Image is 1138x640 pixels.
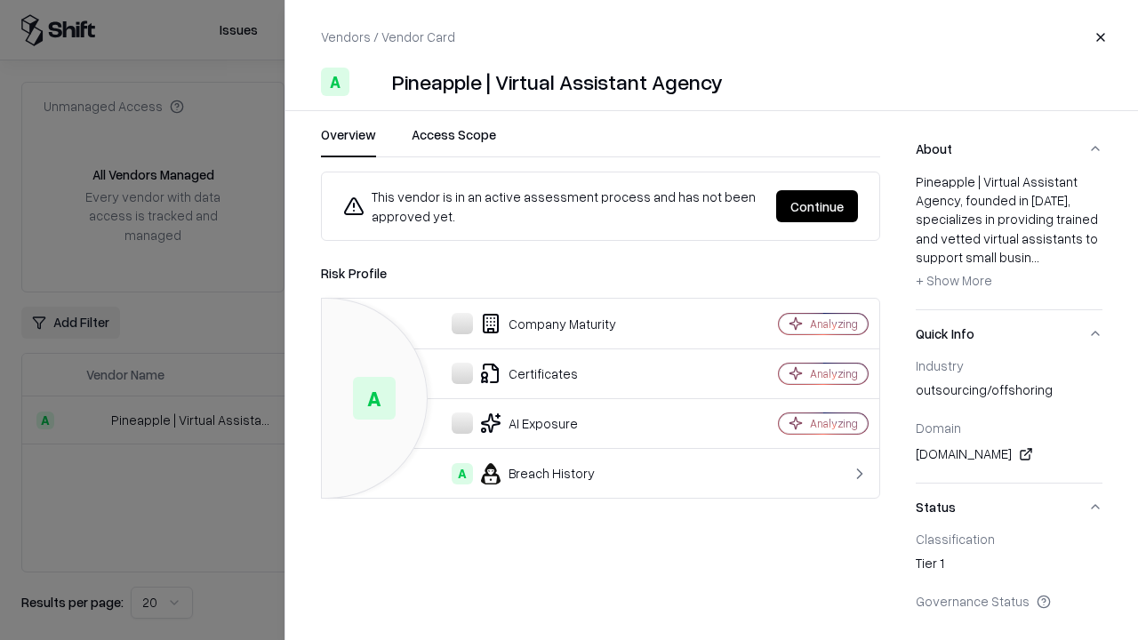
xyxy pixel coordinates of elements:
button: Overview [321,125,376,157]
div: A [353,377,396,420]
button: Quick Info [916,310,1102,357]
div: About [916,172,1102,309]
div: A [452,463,473,484]
button: Continue [776,190,858,222]
div: A [321,68,349,96]
div: [DOMAIN_NAME] [916,444,1102,465]
div: Pineapple | Virtual Assistant Agency [392,68,723,96]
button: + Show More [916,267,992,295]
img: Pineapple | Virtual Assistant Agency [357,68,385,96]
button: About [916,125,1102,172]
div: Analyzing [810,316,858,332]
span: ... [1031,249,1039,265]
span: + Show More [916,272,992,288]
div: Governance Status [916,593,1102,609]
div: AI Exposure [336,412,717,434]
div: Pineapple | Virtual Assistant Agency, founded in [DATE], specializes in providing trained and vet... [916,172,1102,295]
div: Tier 1 [916,554,1102,579]
div: Analyzing [810,416,858,431]
div: Analyzing [810,366,858,381]
button: Access Scope [412,125,496,157]
div: outsourcing/offshoring [916,380,1102,405]
div: This vendor is in an active assessment process and has not been approved yet. [343,187,762,226]
div: Company Maturity [336,313,717,334]
div: Risk Profile [321,262,880,284]
div: Certificates [336,363,717,384]
button: Status [916,484,1102,531]
div: Industry [916,357,1102,373]
div: Domain [916,420,1102,436]
p: Vendors / Vendor Card [321,28,455,46]
div: Classification [916,531,1102,547]
div: Quick Info [916,357,1102,483]
div: Breach History [336,463,717,484]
